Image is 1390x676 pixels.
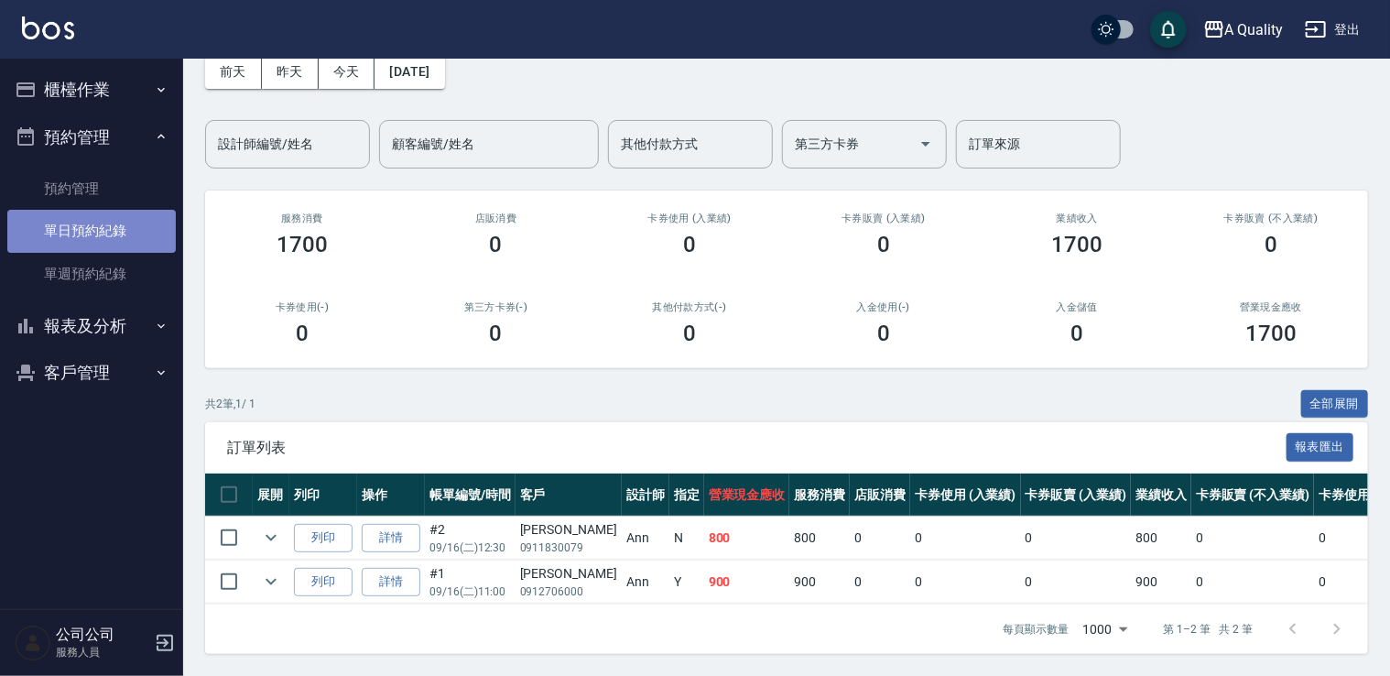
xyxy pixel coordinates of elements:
[7,210,176,252] a: 單日預約紀錄
[1164,621,1253,638] p: 第 1–2 筆 共 2 筆
[56,626,149,644] h5: 公司公司
[1196,301,1346,313] h2: 營業現金應收
[253,474,289,517] th: 展開
[1052,232,1103,257] h3: 1700
[789,517,850,560] td: 800
[911,129,940,158] button: Open
[1314,561,1389,604] td: 0
[296,321,309,346] h3: 0
[1314,517,1389,560] td: 0
[910,474,1021,517] th: 卡券使用 (入業績)
[490,321,503,346] h3: 0
[362,524,420,552] a: 詳情
[669,561,704,604] td: Y
[877,321,890,346] h3: 0
[425,561,516,604] td: #1
[490,232,503,257] h3: 0
[425,474,516,517] th: 帳單編號/時間
[22,16,74,39] img: Logo
[789,474,850,517] th: 服務消費
[1191,517,1314,560] td: 0
[1196,11,1291,49] button: A Quality
[910,561,1021,604] td: 0
[683,232,696,257] h3: 0
[7,253,176,295] a: 單週預約紀錄
[910,517,1021,560] td: 0
[227,439,1287,457] span: 訂單列表
[614,301,765,313] h2: 其他付款方式(-)
[7,349,176,397] button: 客戶管理
[669,474,704,517] th: 指定
[789,561,850,604] td: 900
[362,568,420,596] a: 詳情
[1021,561,1132,604] td: 0
[7,114,176,161] button: 預約管理
[1131,474,1191,517] th: 業績收入
[520,564,617,583] div: [PERSON_NAME]
[850,474,910,517] th: 店販消費
[704,517,790,560] td: 800
[257,524,285,551] button: expand row
[669,517,704,560] td: N
[850,561,910,604] td: 0
[622,474,669,517] th: 設計師
[1225,18,1284,41] div: A Quality
[704,561,790,604] td: 900
[1265,232,1277,257] h3: 0
[1150,11,1187,48] button: save
[1021,474,1132,517] th: 卡券販賣 (入業績)
[294,568,353,596] button: 列印
[614,213,765,224] h2: 卡券使用 (入業績)
[289,474,357,517] th: 列印
[520,520,617,540] div: [PERSON_NAME]
[1003,213,1153,224] h2: 業績收入
[7,302,176,350] button: 報表及分析
[1131,517,1191,560] td: 800
[7,66,176,114] button: 櫃檯作業
[425,517,516,560] td: #2
[1287,433,1354,462] button: 報表匯出
[809,213,959,224] h2: 卡券販賣 (入業績)
[1314,474,1389,517] th: 卡券使用(-)
[294,524,353,552] button: 列印
[205,396,255,412] p: 共 2 筆, 1 / 1
[56,644,149,660] p: 服務人員
[357,474,425,517] th: 操作
[277,232,328,257] h3: 1700
[1191,474,1314,517] th: 卡券販賣 (不入業績)
[429,540,511,556] p: 09/16 (二) 12:30
[375,55,444,89] button: [DATE]
[1287,438,1354,455] a: 報表匯出
[1070,321,1083,346] h3: 0
[704,474,790,517] th: 營業現金應收
[205,55,262,89] button: 前天
[1301,390,1369,419] button: 全部展開
[1003,621,1069,638] p: 每頁顯示數量
[683,321,696,346] h3: 0
[877,232,890,257] h3: 0
[520,583,617,600] p: 0912706000
[227,213,377,224] h3: 服務消費
[1021,517,1132,560] td: 0
[319,55,375,89] button: 今天
[7,168,176,210] a: 預約管理
[622,517,669,560] td: Ann
[429,583,511,600] p: 09/16 (二) 11:00
[1003,301,1153,313] h2: 入金儲值
[809,301,959,313] h2: 入金使用(-)
[1298,13,1368,47] button: 登出
[1191,561,1314,604] td: 0
[421,213,571,224] h2: 店販消費
[516,474,622,517] th: 客戶
[227,301,377,313] h2: 卡券使用(-)
[520,540,617,556] p: 0911830079
[1245,321,1297,346] h3: 1700
[15,625,51,661] img: Person
[1131,561,1191,604] td: 900
[1196,213,1346,224] h2: 卡券販賣 (不入業績)
[850,517,910,560] td: 0
[262,55,319,89] button: 昨天
[421,301,571,313] h2: 第三方卡券(-)
[1076,605,1135,654] div: 1000
[622,561,669,604] td: Ann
